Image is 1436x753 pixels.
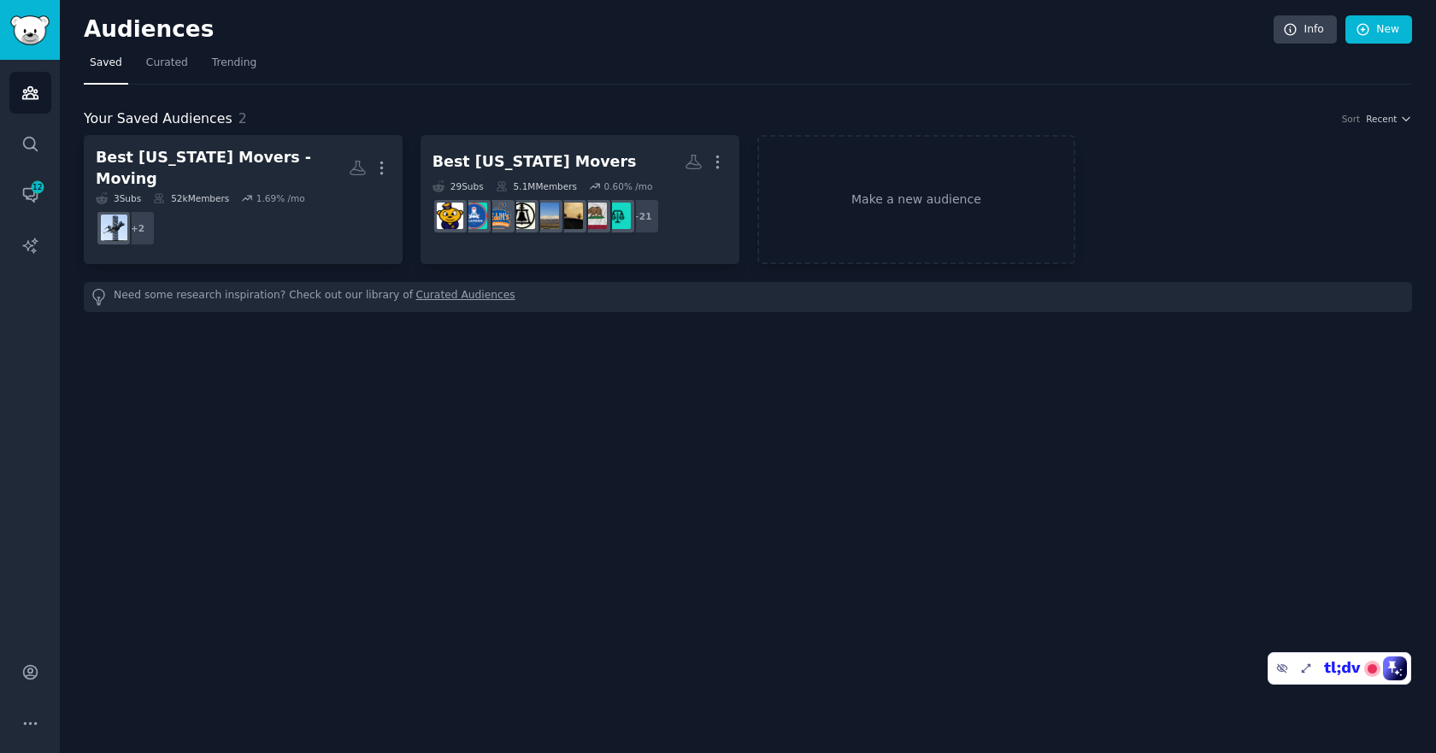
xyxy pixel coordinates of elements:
a: Best [US_STATE] Movers - Moving3Subs52kMembers1.69% /mo+2MovingToBrisbane [84,135,403,264]
span: Saved [90,56,122,71]
a: New [1345,15,1412,44]
img: sanbernardino [533,203,559,229]
img: alameda [461,203,487,229]
div: 52k Members [153,192,229,204]
span: Your Saved Audiences [84,109,232,130]
div: 1.69 % /mo [256,192,305,204]
div: 29 Sub s [433,180,484,192]
a: Curated Audiences [416,288,515,306]
div: Need some research inspiration? Check out our library of [84,282,1412,312]
span: Curated [146,56,188,71]
button: Recent [1366,113,1412,125]
div: 3 Sub s [96,192,141,204]
a: Best [US_STATE] Movers29Subs5.1MMembers0.60% /mo+21AskCaliforniaCaliforniaventurasanbernardinoRiv... [421,135,739,264]
img: GummySearch logo [10,15,50,45]
div: Best [US_STATE] Movers [433,151,637,173]
img: InlandEmpire [485,203,511,229]
img: MovingToBrisbane [101,215,127,241]
div: Sort [1342,113,1361,125]
span: 12 [30,181,45,193]
div: 5.1M Members [496,180,577,192]
img: AskCalifornia [604,203,631,229]
div: + 21 [624,198,660,234]
a: Trending [206,50,262,85]
div: Best [US_STATE] Movers - Moving [96,147,349,189]
img: berkeley [437,203,463,229]
a: Make a new audience [757,135,1076,264]
span: 2 [238,110,247,126]
a: Curated [140,50,194,85]
a: Saved [84,50,128,85]
div: 0.60 % /mo [604,180,653,192]
img: ventura [556,203,583,229]
span: Recent [1366,113,1397,125]
a: 12 [9,174,51,215]
h2: Audiences [84,16,1274,44]
img: California [580,203,607,229]
div: + 2 [120,210,156,246]
span: Trending [212,56,256,71]
a: Info [1274,15,1337,44]
img: Riverside [509,203,535,229]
